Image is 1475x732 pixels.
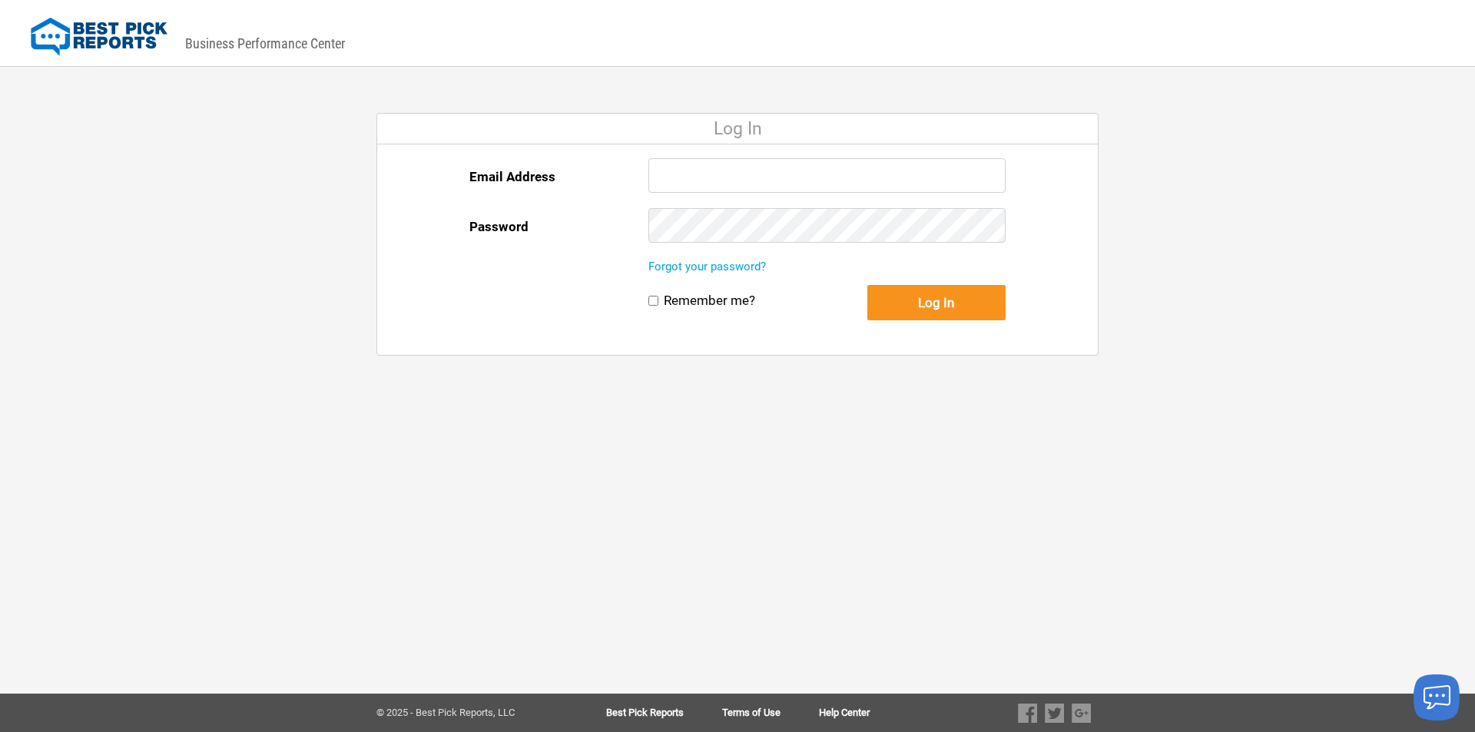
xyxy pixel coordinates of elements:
[377,114,1098,144] div: Log In
[648,260,766,273] a: Forgot your password?
[469,158,555,195] label: Email Address
[819,707,870,718] a: Help Center
[722,707,819,718] a: Terms of Use
[1414,674,1460,720] button: Launch chat
[376,707,557,718] div: © 2025 - Best Pick Reports, LLC
[664,293,755,309] label: Remember me?
[469,208,529,245] label: Password
[867,285,1006,320] button: Log In
[606,707,722,718] a: Best Pick Reports
[31,18,167,56] img: Best Pick Reports Logo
